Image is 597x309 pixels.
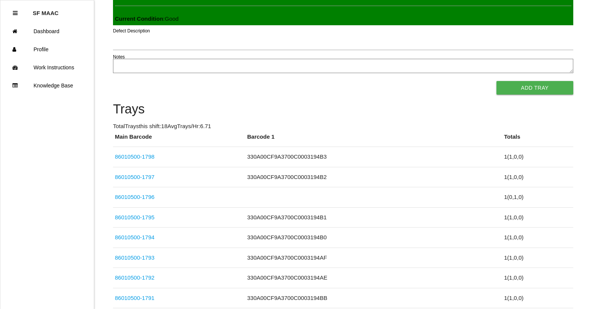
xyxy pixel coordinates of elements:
h4: Trays [113,102,573,116]
a: Profile [0,40,94,58]
span: : Good [115,15,179,22]
a: Work Instructions [0,58,94,76]
td: 330A00CF9A3700C0003194BB [245,288,502,308]
td: 1 ( 1 , 0 , 0 ) [502,207,573,228]
a: 86010500-1795 [115,214,154,220]
a: Knowledge Base [0,76,94,95]
a: 86010500-1794 [115,234,154,240]
td: 330A00CF9A3700C0003194B0 [245,228,502,248]
a: 86010500-1798 [115,153,154,160]
td: 330A00CF9A3700C0003194B2 [245,167,502,187]
td: 1 ( 1 , 0 , 0 ) [502,167,573,187]
div: Close [13,4,18,22]
button: Add Tray [496,81,573,95]
label: Defect Description [113,28,150,34]
p: SF MAAC [33,4,58,16]
th: Main Barcode [113,133,245,147]
td: 1 ( 1 , 0 , 0 ) [502,228,573,248]
a: Dashboard [0,22,94,40]
td: 330A00CF9A3700C0003194AE [245,268,502,288]
td: 330A00CF9A3700C0003194B3 [245,147,502,167]
td: 1 ( 0 , 1 , 0 ) [502,187,573,208]
label: Notes [113,54,125,60]
td: 1 ( 1 , 0 , 0 ) [502,147,573,167]
td: 330A00CF9A3700C0003194AF [245,248,502,268]
th: Totals [502,133,573,147]
td: 330A00CF9A3700C0003194B1 [245,207,502,228]
a: 86010500-1797 [115,174,154,180]
td: 1 ( 1 , 0 , 0 ) [502,248,573,268]
p: Total Trays this shift: 18 Avg Trays /Hr: 6.71 [113,122,573,131]
a: 86010500-1792 [115,274,154,281]
th: Barcode 1 [245,133,502,147]
a: 86010500-1791 [115,295,154,301]
a: 86010500-1793 [115,254,154,261]
a: 86010500-1796 [115,194,154,200]
td: 1 ( 1 , 0 , 0 ) [502,268,573,288]
td: 1 ( 1 , 0 , 0 ) [502,288,573,308]
b: Current Condition [115,15,163,22]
